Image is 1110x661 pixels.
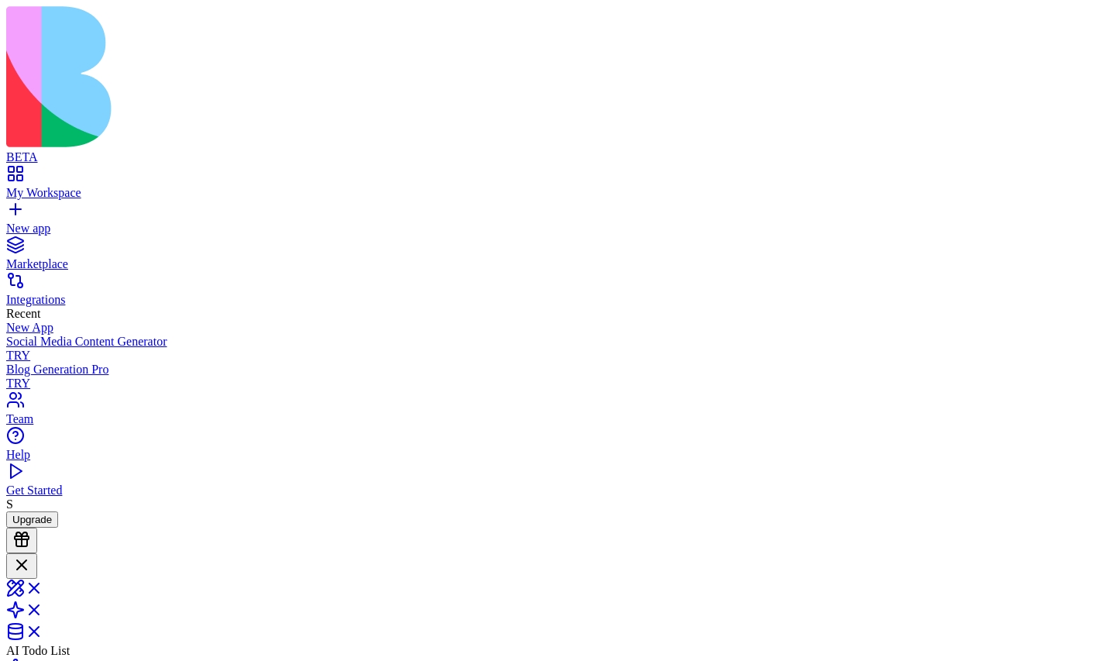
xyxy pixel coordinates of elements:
a: Upgrade [6,512,58,525]
div: Help [6,448,1104,462]
a: New App [6,321,1104,335]
div: Marketplace [6,257,1104,271]
div: New app [6,222,1104,236]
span: Recent [6,307,40,320]
a: Team [6,398,1104,426]
div: TRY [6,377,1104,391]
span: AI Todo List [6,644,70,657]
a: My Workspace [6,172,1104,200]
a: Social Media Content GeneratorTRY [6,335,1104,363]
div: My Workspace [6,186,1104,200]
div: Integrations [6,293,1104,307]
a: Marketplace [6,243,1104,271]
a: Integrations [6,279,1104,307]
div: TRY [6,349,1104,363]
button: Upgrade [6,511,58,528]
a: BETA [6,136,1104,164]
div: Social Media Content Generator [6,335,1104,349]
a: New app [6,208,1104,236]
div: BETA [6,150,1104,164]
span: S [6,497,13,511]
img: logo [6,6,629,147]
div: Team [6,412,1104,426]
div: Get Started [6,484,1104,497]
div: Blog Generation Pro [6,363,1104,377]
a: Blog Generation ProTRY [6,363,1104,391]
a: Get Started [6,470,1104,497]
a: Help [6,434,1104,462]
